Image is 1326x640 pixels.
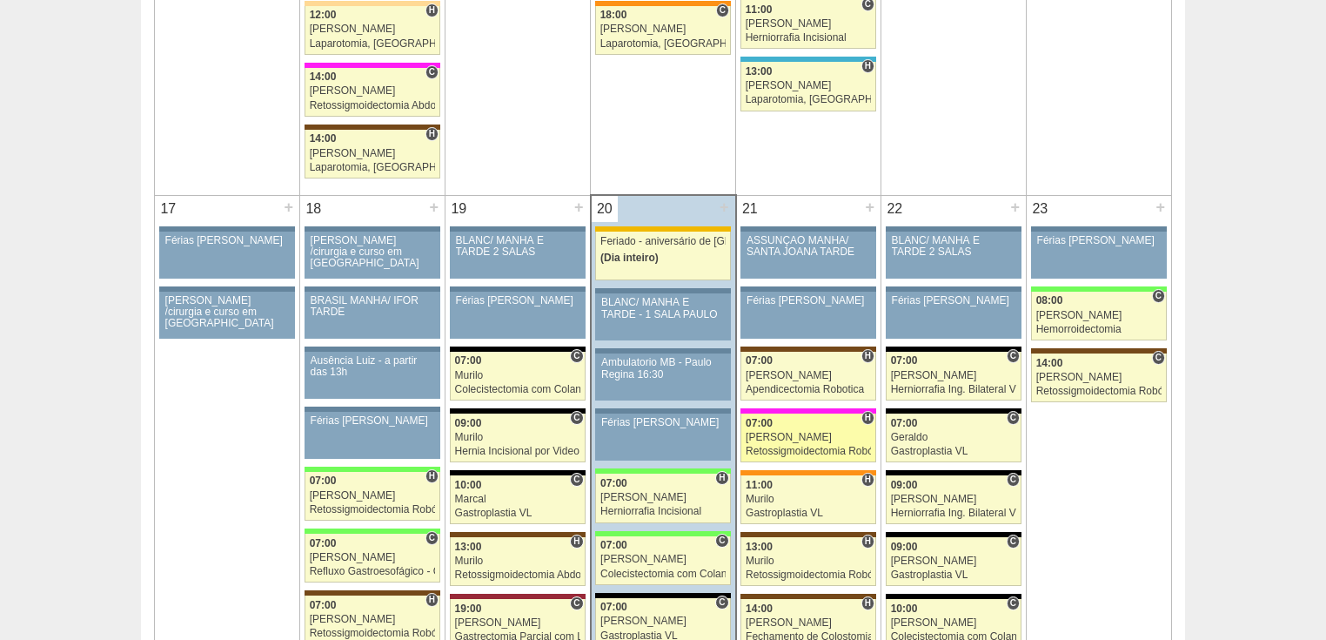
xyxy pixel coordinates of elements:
a: Férias [PERSON_NAME] [886,292,1021,339]
div: Férias [PERSON_NAME] [165,235,290,246]
div: + [862,196,877,219]
div: Marcal [455,494,580,505]
div: Key: Aviso [1031,226,1167,232]
div: Key: São Luiz - SCS [595,1,731,6]
span: 14:00 [746,603,773,615]
span: Hospital [425,3,439,17]
div: [PERSON_NAME] /cirurgia e curso em [GEOGRAPHIC_DATA] [311,235,435,270]
div: Key: Santa Joana [740,594,876,599]
span: Consultório [715,534,728,548]
a: C 07:00 Murilo Colecistectomia com Colangiografia VL [450,352,586,401]
span: Hospital [861,535,874,549]
span: 09:00 [455,417,482,429]
div: [PERSON_NAME] [1036,372,1162,383]
a: H 07:00 [PERSON_NAME] Retossigmoidectomia Robótica [305,472,440,521]
span: 07:00 [891,354,918,367]
span: 13:00 [746,65,773,77]
div: BLANC/ MANHÃ E TARDE 2 SALAS [456,235,579,258]
a: Férias [PERSON_NAME] [305,412,440,459]
div: Gastroplastia VL [891,446,1017,457]
div: Key: Aviso [305,407,440,412]
div: ASSUNÇÃO MANHÃ/ SANTA JOANA TARDE [747,235,870,258]
div: Laparotomia, [GEOGRAPHIC_DATA], Drenagem, Bridas VL [310,38,436,50]
span: Consultório [570,349,583,363]
a: Férias [PERSON_NAME] [595,414,730,461]
span: Consultório [716,3,729,17]
div: Key: Aviso [886,286,1021,292]
div: Key: Santa Joana [450,532,586,537]
span: 07:00 [310,537,337,549]
span: Hospital [861,59,874,73]
span: Consultório [1007,349,1020,363]
div: Key: Blanc [886,347,1021,352]
span: 07:00 [746,417,773,429]
div: Key: Santa Joana [740,347,876,352]
div: Key: Brasil [595,468,730,474]
div: Retossigmoidectomia Robótica [310,628,436,639]
div: Key: Aviso [305,286,440,292]
a: Feriado - aniversário de [GEOGRAPHIC_DATA] (Dia inteiro) [595,232,730,280]
a: C 14:00 [PERSON_NAME] Retossigmoidectomia Abdominal VL [305,68,440,117]
div: Key: Bartira [305,1,440,6]
div: [PERSON_NAME] [310,85,436,97]
div: Férias [PERSON_NAME] [747,295,870,307]
span: 18:00 [600,9,627,21]
div: Herniorrafia Incisional [600,506,726,517]
a: Ambulatorio MB - Paulo Regina 16:30 [595,354,730,401]
div: Laparotomia, [GEOGRAPHIC_DATA], Drenagem, Bridas VL [746,94,872,105]
span: Consultório [1007,411,1020,425]
div: [PERSON_NAME] [891,617,1017,629]
div: Key: Aviso [159,286,295,292]
div: Laparotomia, [GEOGRAPHIC_DATA], Drenagem, Bridas VL [600,38,727,50]
span: Consultório [715,596,728,610]
span: Consultório [1007,473,1020,487]
div: [PERSON_NAME] [746,617,871,629]
span: 07:00 [891,417,918,429]
span: Hospital [861,349,874,363]
div: Geraldo [891,432,1017,443]
div: Herniorrafia Ing. Bilateral VL [891,508,1017,519]
div: [PERSON_NAME] [746,80,872,91]
div: [PERSON_NAME] [1036,310,1162,321]
div: [PERSON_NAME] [310,24,436,35]
div: Key: Blanc [450,347,586,352]
span: 07:00 [600,477,627,489]
div: Key: Pro Matre [305,63,440,68]
span: 07:00 [310,475,337,487]
a: H 11:00 Murilo Gastroplastia VL [740,475,876,524]
div: Key: Blanc [886,594,1021,599]
span: Consultório [570,473,583,487]
div: 17 [155,196,182,222]
div: Colecistectomia com Colangiografia VL [600,569,726,580]
div: [PERSON_NAME] [310,490,436,502]
div: Key: Brasil [1031,286,1167,292]
div: Key: Sírio Libanês [450,594,586,599]
a: C 18:00 [PERSON_NAME] Laparotomia, [GEOGRAPHIC_DATA], Drenagem, Bridas VL [595,6,731,55]
div: Key: Brasil [595,531,730,536]
span: Consultório [425,531,439,545]
div: [PERSON_NAME] [310,614,436,625]
div: Murilo [455,432,580,443]
span: 19:00 [455,603,482,615]
span: 11:00 [746,3,773,16]
div: Key: Aviso [886,226,1021,232]
span: 07:00 [310,599,337,611]
div: [PERSON_NAME] [891,370,1017,381]
a: H 14:00 [PERSON_NAME] Laparotomia, [GEOGRAPHIC_DATA], Drenagem, Bridas VL [305,130,440,179]
span: 11:00 [746,479,773,491]
span: 07:00 [600,601,627,613]
div: Key: Santa Joana [1031,348,1167,354]
div: + [1153,196,1168,219]
div: Gastroplastia VL [891,569,1017,581]
div: Key: Pro Matre [740,408,876,414]
div: Colecistectomia com Colangiografia VL [455,384,580,395]
a: H 13:00 Murilo Retossigmoidectomia Robótica [740,537,876,586]
span: Consultório [1007,535,1020,549]
a: [PERSON_NAME] /cirurgia e curso em [GEOGRAPHIC_DATA] [305,232,440,279]
a: Férias [PERSON_NAME] [1031,232,1167,279]
a: Férias [PERSON_NAME] [740,292,876,339]
div: Key: Aviso [595,408,730,414]
span: Consultório [1152,289,1165,303]
div: [PERSON_NAME] [600,24,727,35]
div: Férias [PERSON_NAME] [601,417,725,428]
